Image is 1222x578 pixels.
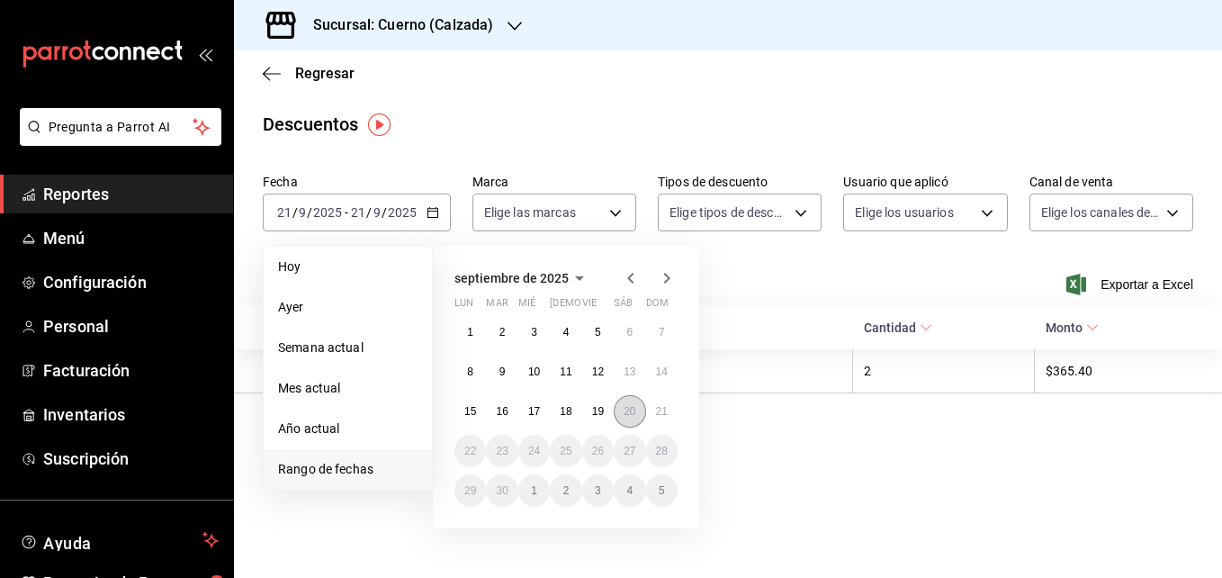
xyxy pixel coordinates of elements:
span: Monto [1046,321,1099,335]
th: 2 [853,349,1035,393]
span: Elige tipos de descuento [669,203,788,221]
button: 16 de septiembre de 2025 [486,395,517,428]
abbr: 20 de septiembre de 2025 [624,405,635,418]
span: Mes actual [278,379,418,398]
button: Regresar [263,65,355,82]
span: Elige los canales de venta [1041,203,1160,221]
button: 29 de septiembre de 2025 [454,474,486,507]
button: 13 de septiembre de 2025 [614,356,645,388]
abbr: viernes [582,297,597,316]
button: 15 de septiembre de 2025 [454,395,486,428]
button: 8 de septiembre de 2025 [454,356,486,388]
span: / [382,205,387,220]
abbr: 13 de septiembre de 2025 [624,366,635,378]
abbr: 22 de septiembre de 2025 [464,445,476,457]
button: 26 de septiembre de 2025 [582,435,614,467]
input: ---- [387,205,418,220]
button: 17 de septiembre de 2025 [518,395,550,428]
th: [PERSON_NAME] [234,349,562,393]
abbr: 1 de septiembre de 2025 [467,326,473,339]
button: 22 de septiembre de 2025 [454,435,486,467]
span: Inventarios [43,402,219,427]
button: 1 de septiembre de 2025 [454,316,486,348]
button: 28 de septiembre de 2025 [646,435,678,467]
abbr: 2 de octubre de 2025 [563,484,570,497]
button: septiembre de 2025 [454,267,590,289]
abbr: 3 de octubre de 2025 [595,484,601,497]
button: Pregunta a Parrot AI [20,108,221,146]
button: 30 de septiembre de 2025 [486,474,517,507]
span: Suscripción [43,447,219,471]
span: Semana actual [278,339,418,357]
span: - [345,205,348,220]
abbr: 30 de septiembre de 2025 [496,484,508,497]
button: 7 de septiembre de 2025 [646,316,678,348]
button: 14 de septiembre de 2025 [646,356,678,388]
button: 2 de septiembre de 2025 [486,316,517,348]
button: Exportar a Excel [1070,274,1193,295]
abbr: 15 de septiembre de 2025 [464,405,476,418]
button: 12 de septiembre de 2025 [582,356,614,388]
button: 10 de septiembre de 2025 [518,356,550,388]
abbr: 14 de septiembre de 2025 [656,366,668,378]
abbr: 3 de septiembre de 2025 [531,326,537,339]
button: 3 de septiembre de 2025 [518,316,550,348]
abbr: martes [486,297,508,316]
span: Configuración [43,270,219,294]
abbr: 9 de septiembre de 2025 [499,366,506,378]
abbr: 29 de septiembre de 2025 [464,484,476,497]
span: Menú [43,226,219,250]
abbr: 4 de septiembre de 2025 [563,326,570,339]
button: 21 de septiembre de 2025 [646,395,678,428]
abbr: 26 de septiembre de 2025 [592,445,604,457]
abbr: 28 de septiembre de 2025 [656,445,668,457]
label: Usuario que aplicó [843,176,1007,188]
abbr: 27 de septiembre de 2025 [624,445,635,457]
abbr: 7 de septiembre de 2025 [659,326,665,339]
button: 5 de octubre de 2025 [646,474,678,507]
button: 11 de septiembre de 2025 [550,356,581,388]
abbr: domingo [646,297,669,316]
div: Descuentos [263,111,358,138]
label: Fecha [263,176,451,188]
h3: Sucursal: Cuerno (Calzada) [299,14,493,36]
span: Regresar [295,65,355,82]
span: / [292,205,298,220]
button: 19 de septiembre de 2025 [582,395,614,428]
span: Facturación [43,358,219,383]
a: Pregunta a Parrot AI [13,131,221,149]
span: Personal [43,314,219,339]
label: Marca [472,176,636,188]
button: Tooltip marker [368,113,391,136]
abbr: 8 de septiembre de 2025 [467,366,473,378]
abbr: 18 de septiembre de 2025 [560,405,571,418]
span: Rango de fechas [278,460,418,479]
abbr: 25 de septiembre de 2025 [560,445,571,457]
abbr: 23 de septiembre de 2025 [496,445,508,457]
button: 3 de octubre de 2025 [582,474,614,507]
abbr: 10 de septiembre de 2025 [528,366,540,378]
abbr: 4 de octubre de 2025 [626,484,633,497]
abbr: 5 de septiembre de 2025 [595,326,601,339]
input: -- [350,205,366,220]
abbr: 6 de septiembre de 2025 [626,326,633,339]
button: 27 de septiembre de 2025 [614,435,645,467]
abbr: miércoles [518,297,535,316]
abbr: jueves [550,297,656,316]
span: / [366,205,372,220]
span: / [307,205,312,220]
input: ---- [312,205,343,220]
abbr: 1 de octubre de 2025 [531,484,537,497]
abbr: 19 de septiembre de 2025 [592,405,604,418]
abbr: 21 de septiembre de 2025 [656,405,668,418]
button: open_drawer_menu [198,47,212,61]
abbr: 11 de septiembre de 2025 [560,366,571,378]
button: 2 de octubre de 2025 [550,474,581,507]
abbr: 24 de septiembre de 2025 [528,445,540,457]
input: -- [373,205,382,220]
button: 23 de septiembre de 2025 [486,435,517,467]
abbr: lunes [454,297,473,316]
label: Canal de venta [1029,176,1193,188]
span: Ayer [278,298,418,317]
